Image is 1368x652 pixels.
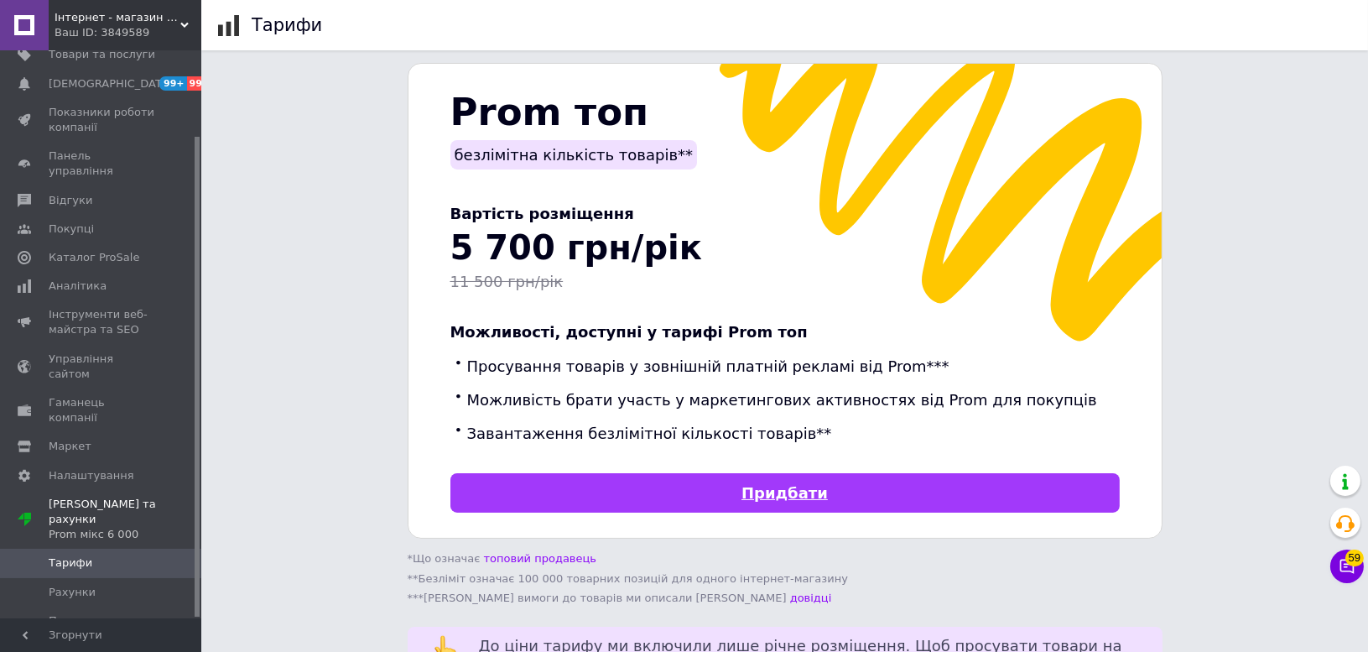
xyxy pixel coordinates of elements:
span: [DEMOGRAPHIC_DATA] [49,76,173,91]
span: [PERSON_NAME] та рахунки [49,497,201,543]
span: Покупці [49,222,94,237]
span: Prom топ [450,90,649,134]
span: Показники роботи компанії [49,105,155,135]
span: Тарифи [49,556,92,571]
span: 99+ [187,76,215,91]
span: Вартість розміщення [450,205,634,222]
span: 59 [1345,550,1364,566]
span: Налаштування [49,468,134,483]
span: Інструменти веб-майстра та SEO [49,307,155,337]
span: ***[PERSON_NAME] вимоги до товарів ми описали [PERSON_NAME] [408,592,832,604]
button: Чат з покупцем59 [1330,550,1364,583]
span: Гаманець компанії [49,395,155,425]
h1: Тарифи [252,15,322,35]
span: 11 500 грн/рік [450,273,564,290]
span: 5 700 грн/рік [450,228,702,267]
span: Просування товарів у зовнішній платній рекламі від Prom*** [467,357,949,375]
span: Можливості, доступні у тарифі Prom топ [450,323,808,341]
span: Аналітика [49,279,107,294]
span: **Безліміт означає 100 000 товарних позицій для одного інтернет-магазину [408,572,848,585]
span: Завантаження безлімітної кількості товарів** [467,425,832,442]
span: Можливість брати участь у маркетингових активностях від Prom для покупців [467,391,1097,409]
span: Програма "Приведи друга" [49,613,155,644]
a: довідці [787,592,832,604]
span: безлімітна кількість товарів** [455,146,694,164]
span: Рахунки [49,585,96,600]
div: Prom мікс 6 000 [49,527,201,542]
span: Відгуки [49,193,92,208]
span: Панель управління [49,149,155,179]
span: 99+ [159,76,187,91]
span: Маркет [49,439,91,454]
a: топовий продавець [480,552,596,565]
span: *Що означає [408,552,597,565]
span: Товари та послуги [49,47,155,62]
div: Ваш ID: 3849589 [55,25,201,40]
span: Управління сайтом [49,352,155,382]
span: Інтернет - магазин "ЗНИЖКА" [55,10,180,25]
a: Придбати [450,473,1120,513]
span: Каталог ProSale [49,250,139,265]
